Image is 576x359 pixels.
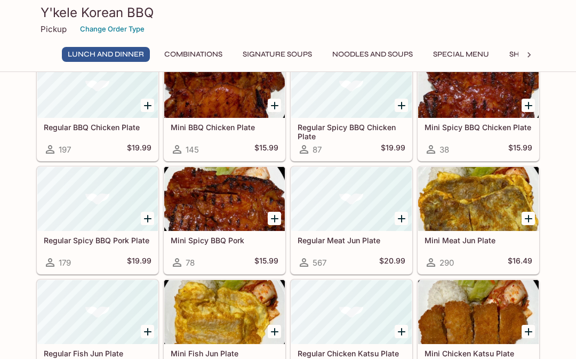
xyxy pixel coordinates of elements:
[62,47,150,62] button: Lunch and Dinner
[75,21,149,37] button: Change Order Type
[425,236,532,245] h5: Mini Meat Jun Plate
[186,258,195,268] span: 78
[381,143,405,156] h5: $19.99
[41,4,535,21] h3: Y'kele Korean BBQ
[164,54,285,118] div: Mini BBQ Chicken Plate
[254,143,278,156] h5: $15.99
[298,236,405,245] h5: Regular Meat Jun Plate
[291,166,412,274] a: Regular Meat Jun Plate567$20.99
[395,212,408,225] button: Add Regular Meat Jun Plate
[164,53,285,161] a: Mini BBQ Chicken Plate145$15.99
[268,99,281,112] button: Add Mini BBQ Chicken Plate
[298,123,405,140] h5: Regular Spicy BBQ Chicken Plate
[508,143,532,156] h5: $15.99
[268,212,281,225] button: Add Mini Spicy BBQ Pork
[268,325,281,338] button: Add Mini Fish Jun Plate
[418,167,539,231] div: Mini Meat Jun Plate
[254,256,278,269] h5: $15.99
[425,349,532,358] h5: Mini Chicken Katsu Plate
[313,258,326,268] span: 567
[186,145,199,155] span: 145
[291,54,412,118] div: Regular Spicy BBQ Chicken Plate
[439,258,454,268] span: 290
[164,280,285,344] div: Mini Fish Jun Plate
[425,123,532,132] h5: Mini Spicy BBQ Chicken Plate
[141,325,154,338] button: Add Regular Fish Jun Plate
[141,99,154,112] button: Add Regular BBQ Chicken Plate
[44,236,151,245] h5: Regular Spicy BBQ Pork Plate
[44,349,151,358] h5: Regular Fish Jun Plate
[418,166,539,274] a: Mini Meat Jun Plate290$16.49
[44,123,151,132] h5: Regular BBQ Chicken Plate
[427,47,495,62] button: Special Menu
[171,123,278,132] h5: Mini BBQ Chicken Plate
[395,99,408,112] button: Add Regular Spicy BBQ Chicken Plate
[164,167,285,231] div: Mini Spicy BBQ Pork
[522,212,535,225] button: Add Mini Meat Jun Plate
[237,47,318,62] button: Signature Soups
[313,145,322,155] span: 87
[418,53,539,161] a: Mini Spicy BBQ Chicken Plate38$15.99
[291,53,412,161] a: Regular Spicy BBQ Chicken Plate87$19.99
[326,47,419,62] button: Noodles and Soups
[164,166,285,274] a: Mini Spicy BBQ Pork78$15.99
[37,166,158,274] a: Regular Spicy BBQ Pork Plate179$19.99
[395,325,408,338] button: Add Regular Chicken Katsu Plate
[158,47,228,62] button: Combinations
[522,325,535,338] button: Add Mini Chicken Katsu Plate
[37,54,158,118] div: Regular BBQ Chicken Plate
[41,24,67,34] p: Pickup
[291,167,412,231] div: Regular Meat Jun Plate
[59,258,71,268] span: 179
[37,280,158,344] div: Regular Fish Jun Plate
[171,349,278,358] h5: Mini Fish Jun Plate
[508,256,532,269] h5: $16.49
[379,256,405,269] h5: $20.99
[141,212,154,225] button: Add Regular Spicy BBQ Pork Plate
[171,236,278,245] h5: Mini Spicy BBQ Pork
[522,99,535,112] button: Add Mini Spicy BBQ Chicken Plate
[439,145,449,155] span: 38
[127,256,151,269] h5: $19.99
[418,54,539,118] div: Mini Spicy BBQ Chicken Plate
[127,143,151,156] h5: $19.99
[37,167,158,231] div: Regular Spicy BBQ Pork Plate
[291,280,412,344] div: Regular Chicken Katsu Plate
[37,53,158,161] a: Regular BBQ Chicken Plate197$19.99
[298,349,405,358] h5: Regular Chicken Katsu Plate
[418,280,539,344] div: Mini Chicken Katsu Plate
[59,145,71,155] span: 197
